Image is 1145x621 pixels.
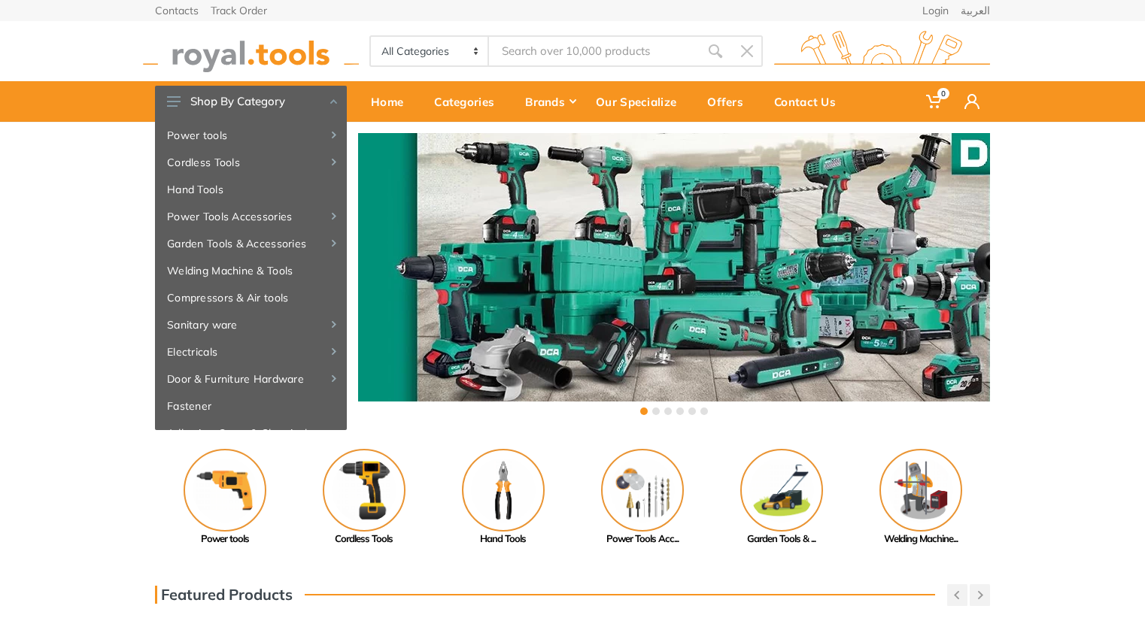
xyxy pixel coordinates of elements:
a: Power tools [155,449,294,547]
a: Contacts [155,5,199,16]
a: Hand Tools [433,449,572,547]
img: royal.tools Logo [143,31,359,72]
a: Cordless Tools [155,149,347,176]
a: Contact Us [764,81,856,122]
a: Door & Furniture Hardware [155,365,347,392]
a: Adhesive, Spray & Chemical [155,420,347,447]
a: Hand Tools [155,176,347,203]
div: Our Specialize [585,86,697,117]
a: Categories [424,81,515,122]
span: 0 [937,88,949,99]
img: Royal - Power Tools Accessories [601,449,684,532]
input: Site search [489,35,700,67]
h3: Featured Products [155,586,293,604]
a: Power Tools Accessories [155,203,347,230]
a: Electricals [155,338,347,365]
div: Welding Machine... [851,532,990,547]
select: Category [371,37,489,65]
a: Home [360,81,424,122]
img: royal.tools Logo [774,31,990,72]
a: Sanitary ware [155,311,347,338]
a: Welding Machine & Tools [155,257,347,284]
div: Home [360,86,424,117]
a: 0 [916,81,954,122]
div: Contact Us [764,86,856,117]
a: العربية [961,5,990,16]
a: Offers [697,81,764,122]
a: Login [922,5,949,16]
a: Compressors & Air tools [155,284,347,311]
a: Fastener [155,392,347,420]
button: Shop By Category [155,86,347,117]
img: Royal - Cordless Tools [323,449,405,532]
a: Cordless Tools [294,449,433,547]
a: Track Order [211,5,267,16]
div: Categories [424,86,515,117]
img: Royal - Garden Tools & Accessories [740,449,823,532]
a: Power tools [155,122,347,149]
a: Welding Machine... [851,449,990,547]
div: Offers [697,86,764,117]
div: Garden Tools & ... [712,532,851,547]
div: Brands [515,86,585,117]
a: Garden Tools & ... [712,449,851,547]
div: Hand Tools [433,532,572,547]
img: Royal - Hand Tools [462,449,545,532]
a: Our Specialize [585,81,697,122]
img: Royal - Power tools [184,449,266,532]
div: Power Tools Acc... [572,532,712,547]
div: Cordless Tools [294,532,433,547]
img: Royal - Welding Machine & Tools [879,449,962,532]
a: Power Tools Acc... [572,449,712,547]
div: Power tools [155,532,294,547]
a: Garden Tools & Accessories [155,230,347,257]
